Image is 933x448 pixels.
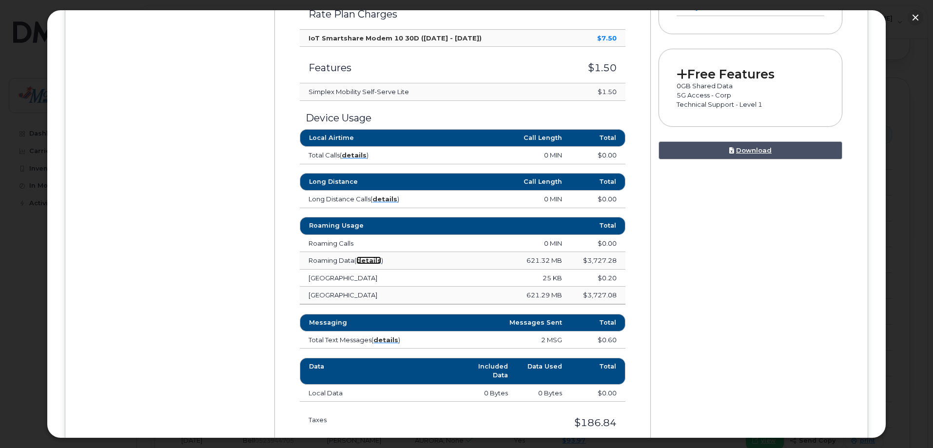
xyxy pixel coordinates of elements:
td: $0.00 [571,385,625,402]
span: ( ) [340,151,369,159]
td: Long Distance Calls [300,191,435,208]
td: 0 MIN [435,235,571,253]
td: 0 Bytes [463,385,517,402]
td: Total Calls [300,147,435,164]
td: $0.00 [571,235,625,253]
a: details [373,336,398,344]
th: Data [300,358,463,385]
span: ( ) [371,336,400,344]
th: Total [571,314,625,331]
h3: Taxes [309,416,403,423]
td: $3,727.08 [571,287,625,304]
span: ( ) [354,256,383,264]
a: Download [659,141,843,159]
td: $3,727.28 [571,252,625,270]
th: Call Length [435,129,571,147]
td: 0 Bytes [517,385,571,402]
th: Total [571,358,625,385]
th: Local Airtime [300,129,435,147]
td: 25 KB [435,270,571,287]
th: Messages Sent [435,314,571,331]
td: $0.60 [571,331,625,349]
td: [GEOGRAPHIC_DATA] [300,270,435,287]
td: 0 MIN [435,191,571,208]
th: Long Distance [300,173,435,191]
a: details [342,151,367,159]
th: Call Length [435,173,571,191]
td: Roaming Data [300,252,435,270]
td: 621.29 MB [435,287,571,304]
td: $0.00 [571,147,625,164]
th: Total [571,173,625,191]
td: Roaming Calls [300,235,435,253]
th: Messaging [300,314,435,331]
span: ( ) [370,195,399,203]
td: $0.20 [571,270,625,287]
a: details [356,256,381,264]
th: Total [571,129,625,147]
td: Local Data [300,385,463,402]
td: 0 MIN [435,147,571,164]
h3: $186.84 [420,417,617,428]
th: Data Used [517,358,571,385]
td: 2 MSG [435,331,571,349]
th: Total [571,217,625,234]
td: Total Text Messages [300,331,435,349]
td: $0.00 [571,191,625,208]
th: Included Data [463,358,517,385]
td: [GEOGRAPHIC_DATA] [300,287,435,304]
a: details [372,195,397,203]
td: 621.32 MB [435,252,571,270]
th: Roaming Usage [300,217,435,234]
